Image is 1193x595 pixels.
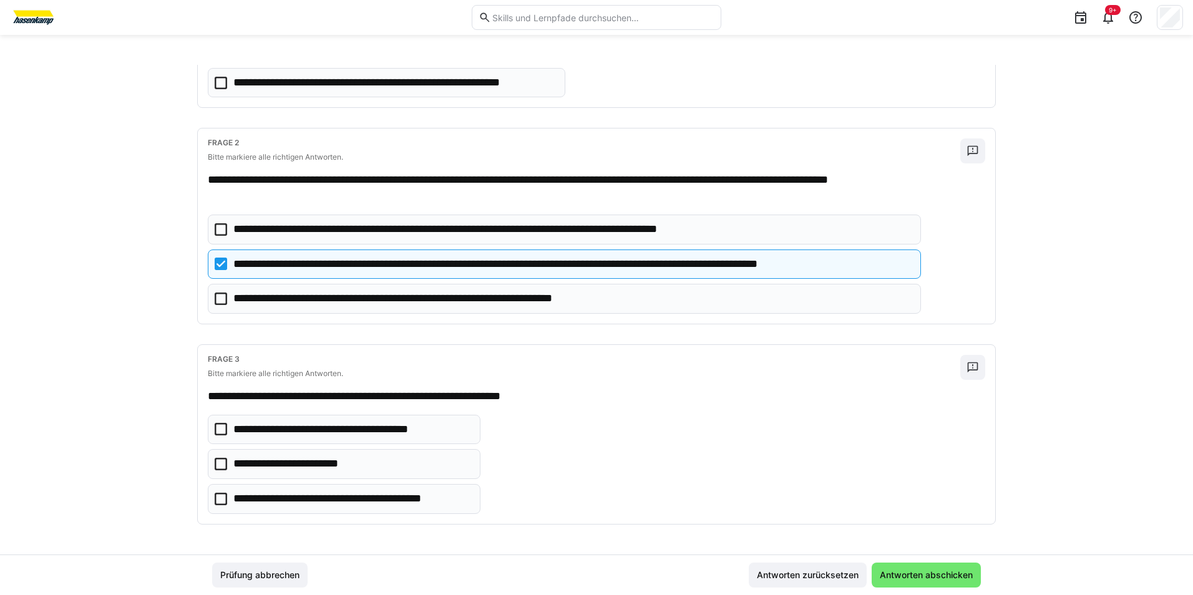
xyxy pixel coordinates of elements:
[878,569,975,581] span: Antworten abschicken
[208,138,960,147] h4: Frage 2
[491,12,714,23] input: Skills und Lernpfade durchsuchen…
[218,569,301,581] span: Prüfung abbrechen
[749,563,867,588] button: Antworten zurücksetzen
[1109,6,1117,14] span: 9+
[872,563,981,588] button: Antworten abschicken
[208,369,960,379] p: Bitte markiere alle richtigen Antworten.
[208,152,960,162] p: Bitte markiere alle richtigen Antworten.
[755,569,860,581] span: Antworten zurücksetzen
[208,355,960,364] h4: Frage 3
[212,563,308,588] button: Prüfung abbrechen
